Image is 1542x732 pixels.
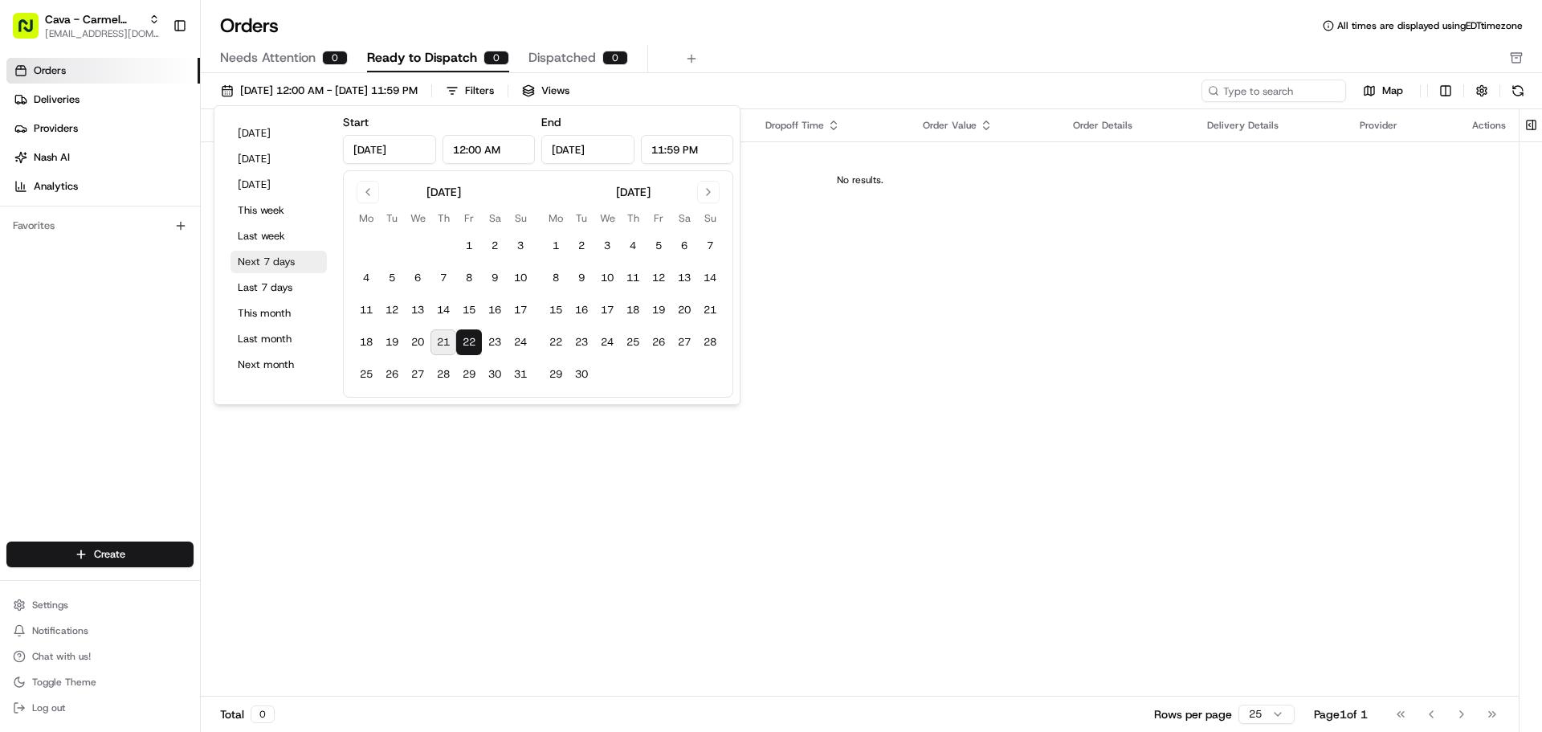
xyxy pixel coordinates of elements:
button: 16 [482,297,508,323]
button: 30 [482,362,508,387]
input: Date [343,135,436,164]
div: Provider [1360,119,1446,132]
div: [DATE] [426,184,461,200]
div: Order Value [923,119,1047,132]
button: Notifications [6,620,194,642]
span: Analytics [34,179,78,194]
button: 29 [456,362,482,387]
span: Providers [34,121,78,136]
span: [EMAIL_ADDRESS][DOMAIN_NAME] [45,27,160,40]
div: 📗 [16,361,29,374]
button: Settings [6,594,194,616]
button: Go to next month [697,181,720,203]
input: Clear [42,104,265,121]
button: 25 [353,362,379,387]
th: Saturday [482,210,508,227]
a: Providers [6,116,200,141]
div: Actions [1472,119,1506,132]
button: 25 [620,329,646,355]
th: Thursday [430,210,456,227]
div: Delivery Details [1207,119,1334,132]
button: 5 [379,265,405,291]
button: Map [1352,81,1413,100]
th: Sunday [508,210,533,227]
div: 💻 [136,361,149,374]
div: Past conversations [16,209,108,222]
input: Date [541,135,634,164]
th: Friday [646,210,671,227]
button: This month [230,302,327,325]
button: 26 [379,362,405,387]
button: 26 [646,329,671,355]
button: 30 [569,362,594,387]
span: Settings [32,599,68,611]
button: 18 [620,297,646,323]
button: 27 [405,362,430,387]
button: 14 [430,297,456,323]
span: API Documentation [152,359,258,375]
img: Nash [16,16,48,48]
button: 22 [543,329,569,355]
div: Filters [465,84,494,98]
img: Grace Nketiah [16,277,42,303]
button: 1 [543,233,569,259]
span: Create [94,547,125,562]
th: Friday [456,210,482,227]
button: Start new chat [273,158,292,178]
button: 28 [697,329,723,355]
span: [PERSON_NAME] [50,249,130,262]
button: 6 [405,265,430,291]
a: 📗Knowledge Base [10,353,129,382]
input: Time [641,135,734,164]
button: Refresh [1507,80,1529,102]
a: 💻API Documentation [129,353,264,382]
label: End [541,115,561,129]
button: Filters [439,80,501,102]
span: Ready to Dispatch [367,48,477,67]
span: Log out [32,701,65,714]
button: 20 [671,297,697,323]
button: 21 [430,329,456,355]
div: Total [220,705,275,723]
button: 13 [405,297,430,323]
div: No results. [207,174,1512,186]
button: 8 [456,265,482,291]
span: • [133,249,139,262]
img: 1736555255976-a54dd68f-1ca7-489b-9aae-adbdc363a1c4 [16,153,45,182]
p: Welcome 👋 [16,64,292,90]
span: Knowledge Base [32,359,123,375]
div: 0 [322,51,348,65]
th: Wednesday [405,210,430,227]
span: Cava - Carmel Commons [45,11,142,27]
div: 0 [251,705,275,723]
button: This week [230,199,327,222]
a: Powered byPylon [113,398,194,411]
span: Toggle Theme [32,676,96,689]
button: 12 [646,265,671,291]
span: Needs Attention [220,48,316,67]
button: 19 [646,297,671,323]
div: Start new chat [72,153,263,170]
img: Grace Nketiah [16,234,42,260]
button: Log out [6,697,194,719]
span: Orders [34,63,66,78]
button: 4 [353,265,379,291]
button: 27 [671,329,697,355]
button: 4 [620,233,646,259]
span: • [133,292,139,305]
button: 15 [456,297,482,323]
button: 2 [569,233,594,259]
h1: Orders [220,13,279,39]
button: 12 [379,297,405,323]
button: 9 [569,265,594,291]
button: 10 [594,265,620,291]
span: Map [1382,84,1403,98]
button: 23 [569,329,594,355]
button: [DATE] 12:00 AM - [DATE] 11:59 PM [214,80,425,102]
button: 6 [671,233,697,259]
button: 18 [353,329,379,355]
button: 14 [697,265,723,291]
a: Analytics [6,174,200,199]
div: Page 1 of 1 [1314,706,1368,722]
button: 17 [508,297,533,323]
